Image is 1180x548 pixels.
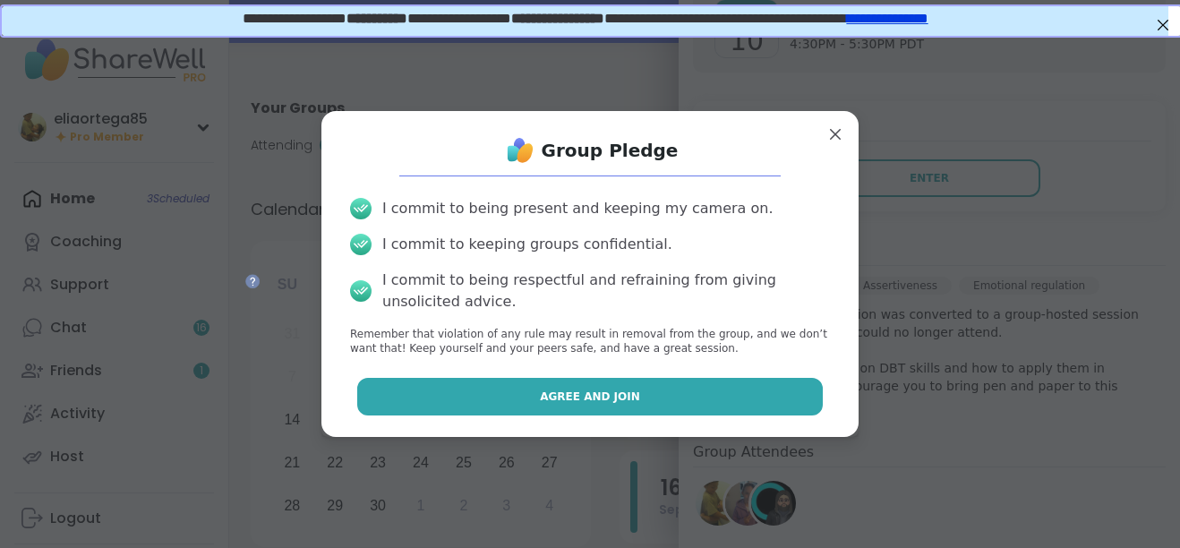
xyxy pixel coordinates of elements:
[542,138,679,163] h1: Group Pledge
[357,378,824,415] button: Agree and Join
[382,198,773,219] div: I commit to being present and keeping my camera on.
[245,274,260,288] iframe: Spotlight
[382,270,830,313] div: I commit to being respectful and refraining from giving unsolicited advice.
[382,234,672,255] div: I commit to keeping groups confidential.
[350,327,830,357] p: Remember that violation of any rule may result in removal from the group, and we don’t want that!...
[502,133,538,168] img: ShareWell Logo
[540,389,640,405] span: Agree and Join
